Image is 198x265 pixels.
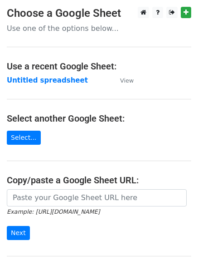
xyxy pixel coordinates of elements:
[7,131,41,145] a: Select...
[7,189,187,206] input: Paste your Google Sheet URL here
[7,7,191,20] h3: Choose a Google Sheet
[7,175,191,186] h4: Copy/paste a Google Sheet URL:
[7,113,191,124] h4: Select another Google Sheet:
[7,61,191,72] h4: Use a recent Google Sheet:
[7,226,30,240] input: Next
[7,208,100,215] small: Example: [URL][DOMAIN_NAME]
[111,76,134,84] a: View
[120,77,134,84] small: View
[7,24,191,33] p: Use one of the options below...
[7,76,88,84] a: Untitled spreadsheet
